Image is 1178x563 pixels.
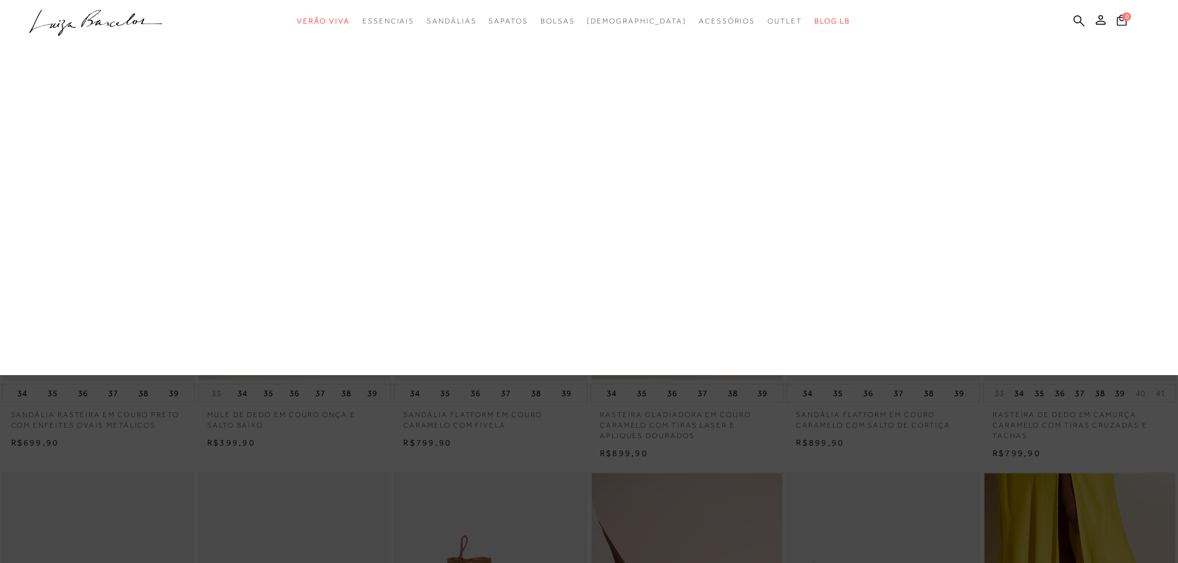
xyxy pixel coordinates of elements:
span: Acessórios [699,17,755,25]
span: 0 [1122,12,1131,21]
a: categoryNavScreenReaderText [297,10,350,33]
span: Bolsas [540,17,575,25]
span: Outlet [767,17,802,25]
span: Essenciais [362,17,414,25]
a: BLOG LB [814,10,850,33]
a: categoryNavScreenReaderText [489,10,527,33]
a: categoryNavScreenReaderText [362,10,414,33]
span: BLOG LB [814,17,850,25]
a: categoryNavScreenReaderText [540,10,575,33]
span: Sandálias [427,17,476,25]
button: 0 [1113,14,1130,30]
span: Sapatos [489,17,527,25]
a: categoryNavScreenReaderText [699,10,755,33]
a: noSubCategoriesText [587,10,686,33]
a: categoryNavScreenReaderText [767,10,802,33]
span: Verão Viva [297,17,350,25]
a: categoryNavScreenReaderText [427,10,476,33]
span: [DEMOGRAPHIC_DATA] [587,17,686,25]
